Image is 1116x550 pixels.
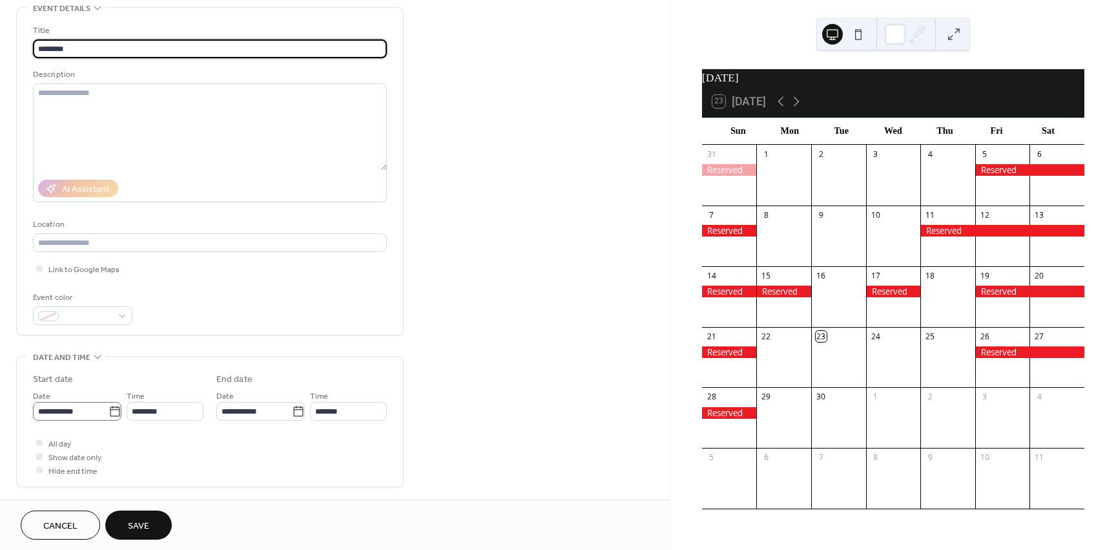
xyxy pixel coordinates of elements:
div: Reserved [702,164,757,176]
div: 24 [870,331,881,342]
div: Sat [1022,118,1074,144]
div: 4 [1034,392,1045,403]
span: Hide end time [48,465,98,478]
div: Fri [971,118,1022,144]
div: Reserved [975,346,1084,358]
div: Start date [33,373,73,386]
div: 5 [706,452,717,463]
div: Title [33,24,384,37]
div: 8 [761,209,772,220]
div: 3 [870,149,881,160]
div: Reserved [920,225,1084,237]
div: Reserved [702,346,757,358]
div: 2 [816,149,827,160]
span: Show date only [48,451,101,465]
div: 3 [979,392,990,403]
button: Cancel [21,511,100,540]
div: Reserved [975,164,1084,176]
span: Event details [33,2,90,16]
div: 1 [870,392,881,403]
div: 22 [761,331,772,342]
div: [DATE] [702,69,1084,86]
button: Save [105,511,172,540]
div: 16 [816,270,827,281]
div: Reserved [702,286,757,297]
div: Reserved [975,286,1084,297]
div: 5 [979,149,990,160]
div: 18 [925,270,936,281]
div: 14 [706,270,717,281]
div: 2 [925,392,936,403]
div: 19 [979,270,990,281]
div: Tue [816,118,867,144]
div: 11 [1034,452,1045,463]
div: 29 [761,392,772,403]
div: Description [33,68,384,81]
div: End date [216,373,253,386]
span: Date [216,390,234,403]
div: 6 [761,452,772,463]
div: 27 [1034,331,1045,342]
div: 30 [816,392,827,403]
div: 4 [925,149,936,160]
span: Time [310,390,328,403]
div: 7 [706,209,717,220]
div: 7 [816,452,827,463]
div: Wed [867,118,919,144]
div: 17 [870,270,881,281]
div: Thu [919,118,971,144]
div: 21 [706,331,717,342]
div: 9 [925,452,936,463]
div: 23 [816,331,827,342]
div: Sun [712,118,764,144]
div: 11 [925,209,936,220]
div: Reserved [756,286,811,297]
div: 13 [1034,209,1045,220]
div: 9 [816,209,827,220]
div: 1 [761,149,772,160]
div: 10 [979,452,990,463]
div: Reserved [866,286,921,297]
span: Date and time [33,351,90,365]
div: Reserved [702,407,757,419]
span: Time [127,390,145,403]
div: 12 [979,209,990,220]
div: Reserved [702,225,757,237]
div: 25 [925,331,936,342]
div: 26 [979,331,990,342]
div: 8 [870,452,881,463]
span: Link to Google Maps [48,263,119,277]
div: 31 [706,149,717,160]
span: Date [33,390,50,403]
div: 15 [761,270,772,281]
div: Event color [33,291,130,304]
div: 10 [870,209,881,220]
span: Save [128,520,149,533]
span: Cancel [43,520,77,533]
div: 6 [1034,149,1045,160]
div: 28 [706,392,717,403]
div: 20 [1034,270,1045,281]
div: Location [33,218,384,231]
span: All day [48,438,71,451]
div: Mon [764,118,816,144]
